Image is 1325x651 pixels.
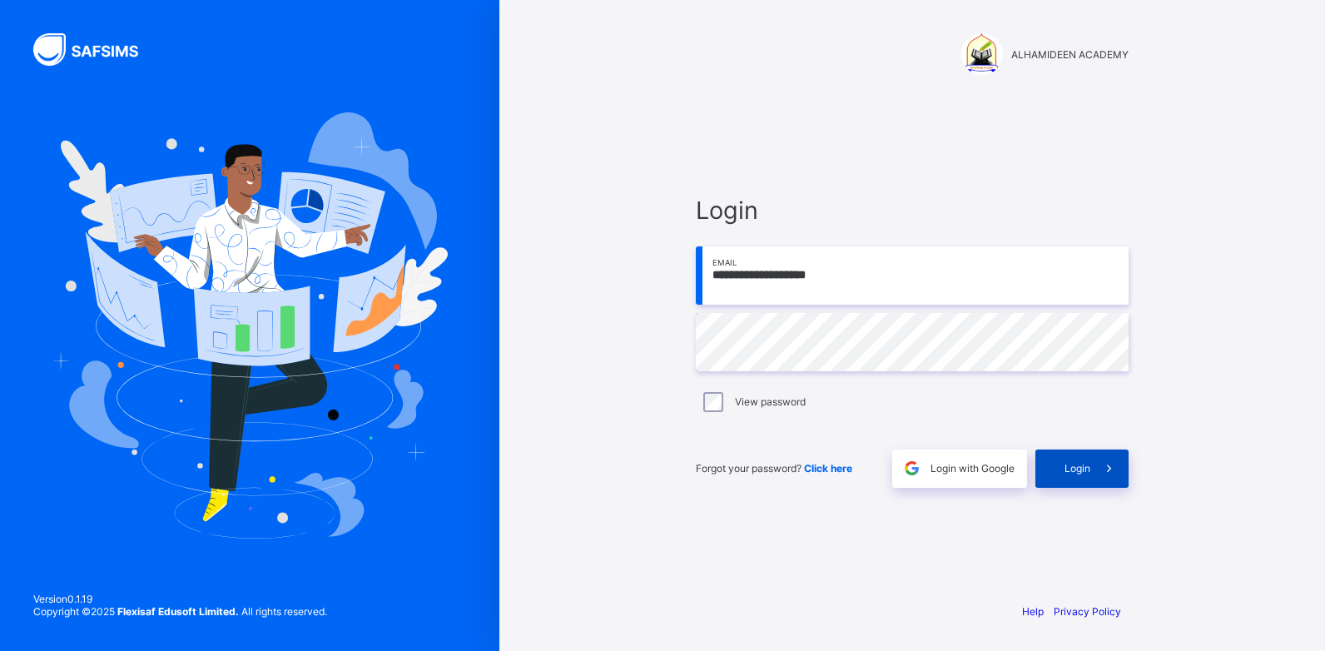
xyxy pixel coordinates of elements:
span: Login [696,196,1129,225]
a: Help [1022,605,1044,618]
strong: Flexisaf Edusoft Limited. [117,605,239,618]
img: google.396cfc9801f0270233282035f929180a.svg [902,459,921,478]
span: Login with Google [930,462,1015,475]
a: Click here [804,462,852,475]
a: Privacy Policy [1054,605,1121,618]
span: Copyright © 2025 All rights reserved. [33,605,327,618]
img: Hero Image [52,112,448,539]
span: ALHAMIDEEN ACADEMY [1011,48,1129,61]
span: Version 0.1.19 [33,593,327,605]
span: Forgot your password? [696,462,852,475]
img: SAFSIMS Logo [33,33,158,66]
span: Login [1064,462,1090,475]
label: View password [735,395,806,408]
